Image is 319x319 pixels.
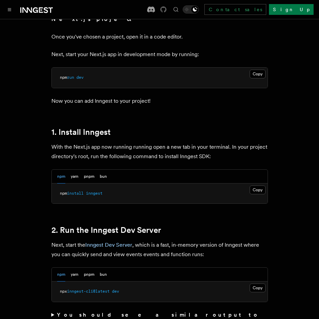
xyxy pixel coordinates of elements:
a: 2. Run the Inngest Dev Server [51,225,161,235]
p: With the Next.js app now running running open a new tab in your terminal. In your project directo... [51,142,268,161]
button: npm [57,170,65,183]
button: npm [57,268,65,281]
p: Next, start the , which is a fast, in-memory version of Inngest where you can quickly send and vi... [51,240,268,259]
span: npx [60,289,67,294]
button: yarn [71,170,78,183]
button: Find something... [172,5,180,14]
p: Now you can add Inngest to your project! [51,96,268,106]
span: npm [60,191,67,196]
button: bun [100,170,107,183]
span: inngest [86,191,102,196]
button: Copy [250,70,266,78]
button: Copy [250,284,266,292]
a: 1. Install Inngest [51,127,111,137]
p: Once you've chosen a project, open it in a code editor. [51,32,268,42]
span: dev [112,289,119,294]
span: npm [60,75,67,80]
span: install [67,191,84,196]
span: inngest-cli@latest [67,289,110,294]
button: pnpm [84,170,94,183]
span: dev [76,75,84,80]
button: bun [100,268,107,281]
button: Toggle navigation [5,5,14,14]
button: Toggle dark mode [183,5,199,14]
button: pnpm [84,268,94,281]
button: Copy [250,186,266,194]
a: Sign Up [269,4,314,15]
button: yarn [71,268,78,281]
a: Inngest Dev Server [85,242,132,248]
span: run [67,75,74,80]
a: Contact sales [204,4,266,15]
p: Next, start your Next.js app in development mode by running: [51,50,268,59]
